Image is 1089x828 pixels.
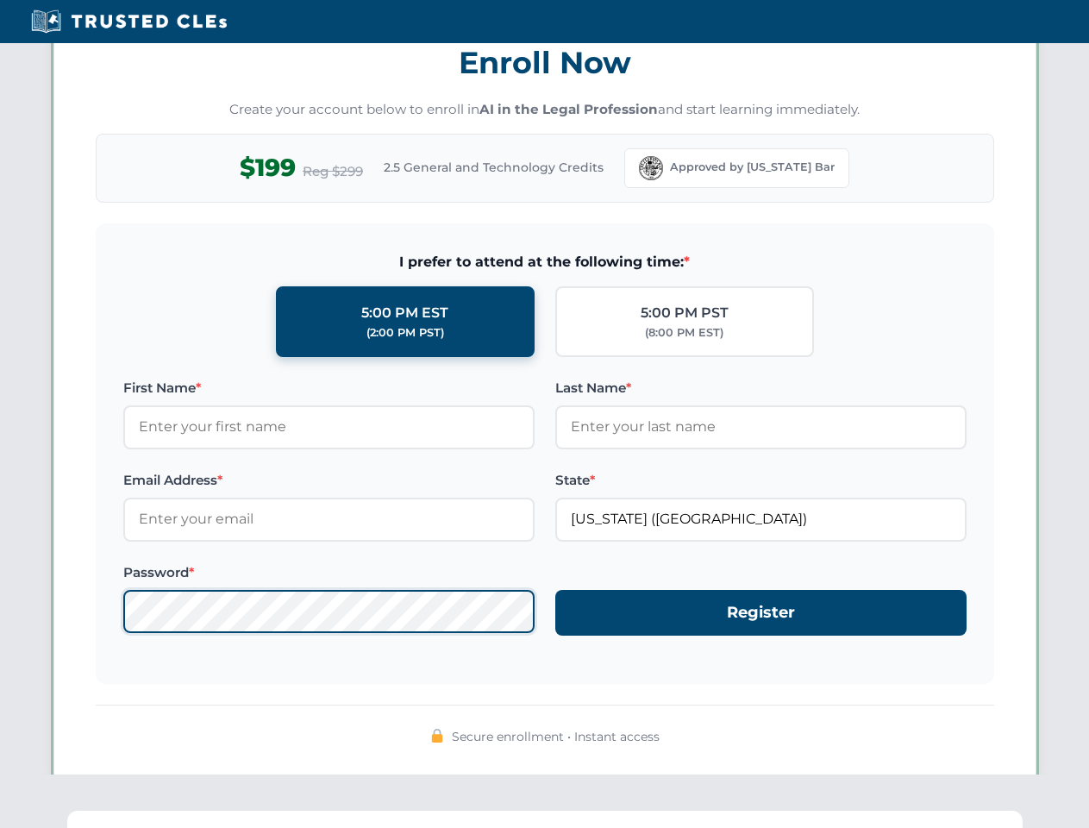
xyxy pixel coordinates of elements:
[639,156,663,180] img: Florida Bar
[479,101,658,117] strong: AI in the Legal Profession
[123,405,535,448] input: Enter your first name
[123,470,535,491] label: Email Address
[361,302,448,324] div: 5:00 PM EST
[123,562,535,583] label: Password
[555,378,967,398] label: Last Name
[430,729,444,743] img: 🔒
[384,158,604,177] span: 2.5 General and Technology Credits
[555,590,967,636] button: Register
[26,9,232,34] img: Trusted CLEs
[645,324,723,342] div: (8:00 PM EST)
[240,148,296,187] span: $199
[96,100,994,120] p: Create your account below to enroll in and start learning immediately.
[303,161,363,182] span: Reg $299
[123,378,535,398] label: First Name
[123,251,967,273] span: I prefer to attend at the following time:
[123,498,535,541] input: Enter your email
[366,324,444,342] div: (2:00 PM PST)
[555,405,967,448] input: Enter your last name
[641,302,729,324] div: 5:00 PM PST
[555,498,967,541] input: Florida (FL)
[96,35,994,90] h3: Enroll Now
[555,470,967,491] label: State
[670,159,835,176] span: Approved by [US_STATE] Bar
[452,727,660,746] span: Secure enrollment • Instant access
